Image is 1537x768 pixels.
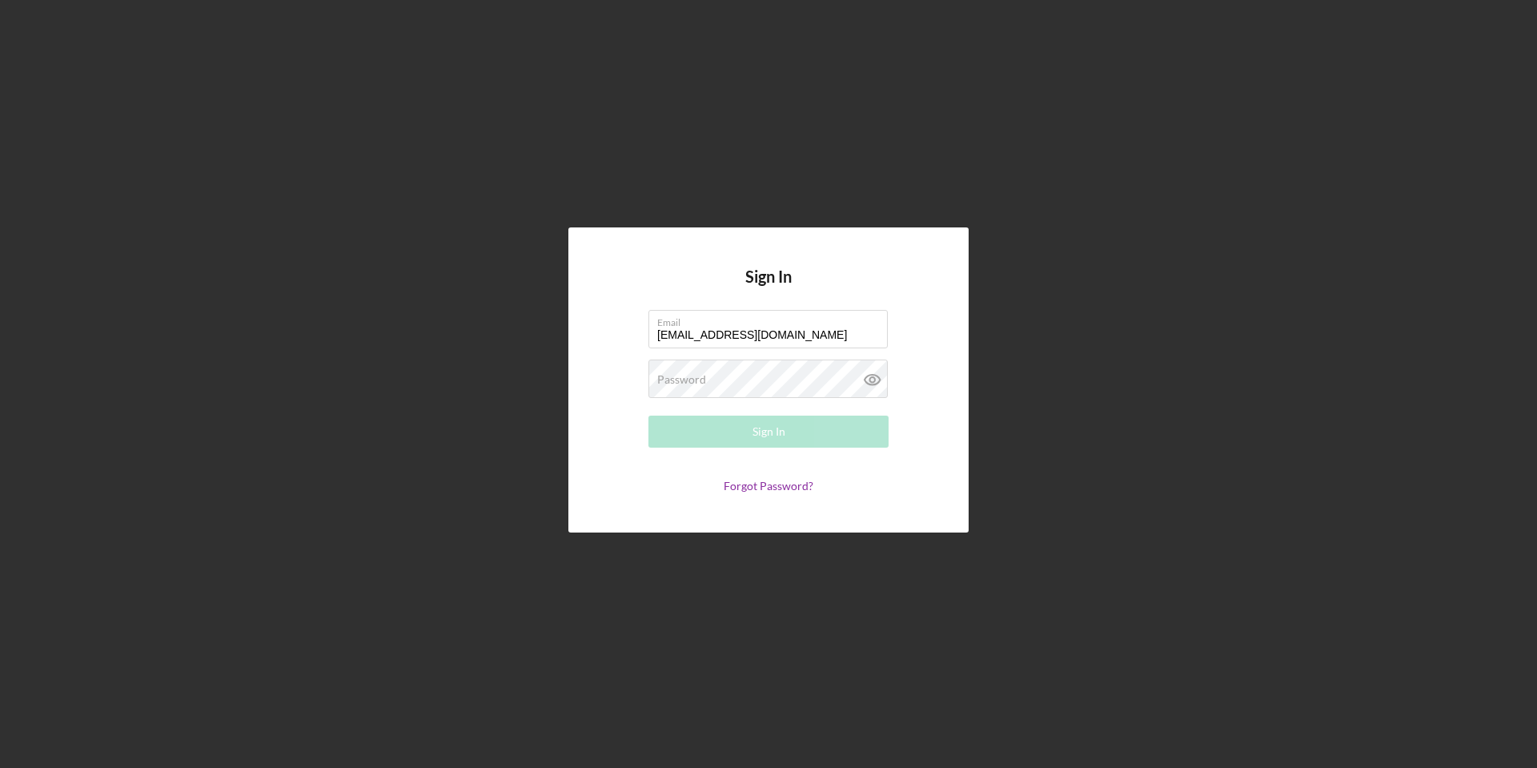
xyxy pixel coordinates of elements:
label: Password [657,373,706,386]
label: Email [657,311,888,328]
a: Forgot Password? [724,479,813,493]
button: Sign In [648,416,889,448]
div: Sign In [752,416,785,448]
h4: Sign In [745,267,792,310]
